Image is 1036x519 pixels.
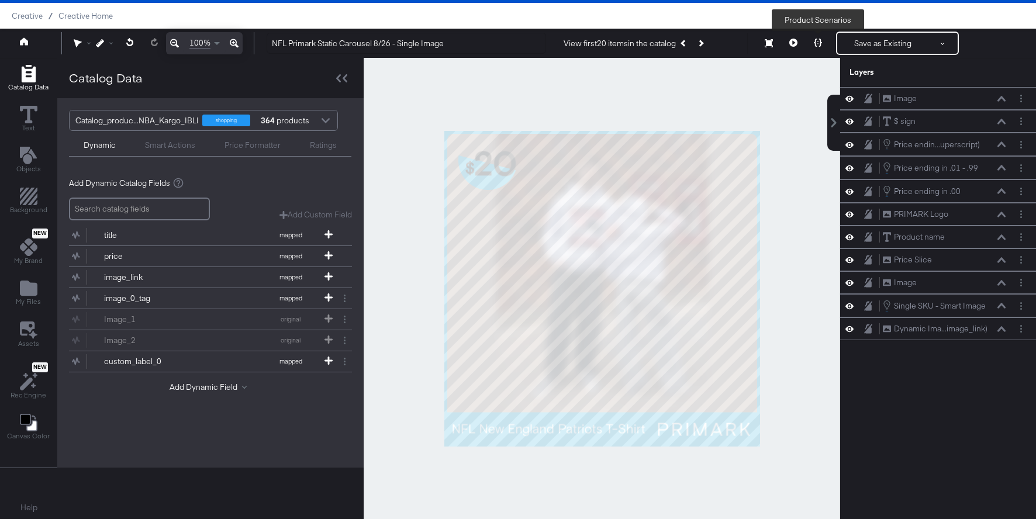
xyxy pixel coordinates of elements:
div: Layers [849,67,969,78]
button: Layer Options [1015,139,1027,151]
span: mapped [258,231,323,239]
div: Catalog Data [69,70,143,86]
button: Text [13,103,44,136]
div: products [259,110,294,130]
div: Dynamic [84,140,116,151]
button: Price Slice [882,254,933,266]
span: Creative [12,11,43,20]
button: Layer Options [1015,208,1027,220]
div: Price ending in .00 [894,186,961,197]
div: Price Slice [894,254,932,265]
button: Add Custom Field [279,209,352,220]
span: Rec Engine [11,390,46,400]
span: mapped [258,273,323,281]
div: View first 20 items in the catalog [564,38,676,49]
span: Canvas Color [7,431,50,441]
button: Image [882,276,917,289]
button: PRIMARK Logo [882,208,949,220]
div: Image_2original [69,330,352,351]
strong: 364 [259,110,277,130]
div: Single SKU - Smart Image [894,300,986,312]
div: Dynamic Ima...image_link)Layer Options [840,317,1036,340]
button: Next Product [692,33,709,54]
div: PRIMARK Logo [894,209,948,220]
div: Price endin...uperscript)Layer Options [840,133,1036,156]
span: New [32,364,48,371]
button: Price ending in .00 [882,185,961,198]
button: Price endin...uperscript) [882,138,980,151]
button: pricemapped [69,246,337,267]
div: Ratings [310,140,337,151]
div: image_link [104,272,189,283]
div: title [104,230,189,241]
span: Add Dynamic Catalog Fields [69,178,170,189]
div: Price endin...uperscript) [894,139,980,150]
button: Add Files [9,277,48,310]
span: mapped [258,294,323,302]
button: Help [12,497,46,518]
div: Image [894,277,917,288]
div: image_0_tagmapped [69,288,352,309]
span: Assets [18,339,39,348]
div: Price Formatter [225,140,281,151]
div: price [104,251,189,262]
div: ImageLayer Options [840,87,1036,110]
div: Price ending in .00Layer Options [840,179,1036,203]
span: mapped [258,252,323,260]
button: Layer Options [1015,300,1027,312]
button: Image [882,92,917,105]
div: $ sign [894,116,916,127]
button: image_0_tagmapped [69,288,337,309]
button: Dynamic Ima...image_link) [882,323,988,335]
div: Image_1original [69,309,352,330]
button: Layer Options [1015,231,1027,243]
button: Layer Options [1015,115,1027,127]
div: Price ending in .01 - .99 [894,162,978,174]
button: titlemapped [69,225,337,245]
div: Price SliceLayer Options [840,248,1036,271]
button: Price ending in .01 - .99 [882,161,979,174]
span: mapped [258,357,323,365]
button: Layer Options [1015,92,1027,105]
div: PRIMARK LogoLayer Options [840,203,1036,226]
button: NewRec Engine [4,359,53,403]
div: image_0_tag [104,293,189,304]
div: image_linkmapped [69,267,352,288]
div: custom_label_0 [104,356,189,367]
span: Creative Home [58,11,113,20]
div: Price ending in .01 - .99Layer Options [840,156,1036,179]
input: Search catalog fields [69,198,210,220]
div: ImageLayer Options [840,271,1036,294]
div: shopping [202,115,250,126]
span: Text [22,123,35,133]
button: Add Rectangle [1,62,56,95]
div: pricemapped [69,246,352,267]
span: / [43,11,58,20]
button: Add Dynamic Field [170,382,251,393]
div: Product name [894,231,945,243]
span: Objects [16,164,41,174]
button: Save as Existing [837,33,928,54]
button: Layer Options [1015,323,1027,335]
div: custom_label_0mapped [69,351,352,372]
div: Single SKU - Smart ImageLayer Options [840,294,1036,317]
span: Catalog Data [8,82,49,92]
button: Layer Options [1015,185,1027,198]
button: Previous Product [676,33,692,54]
button: Add Rectangle [3,185,54,219]
div: Catalog_produc...NBA_Kargo_IBLI [75,110,199,130]
button: Single SKU - Smart Image [882,299,986,312]
div: Product nameLayer Options [840,226,1036,248]
span: Background [10,205,47,214]
button: Product name [882,231,945,243]
button: Layer Options [1015,254,1027,266]
a: Help [20,502,37,513]
button: NewMy Brand [7,226,50,269]
button: Layer Options [1015,276,1027,289]
div: Dynamic Ima...image_link) [894,323,987,334]
span: 100% [189,37,210,49]
span: New [32,230,48,237]
button: Add Text [9,144,48,177]
div: titlemapped [69,225,352,245]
